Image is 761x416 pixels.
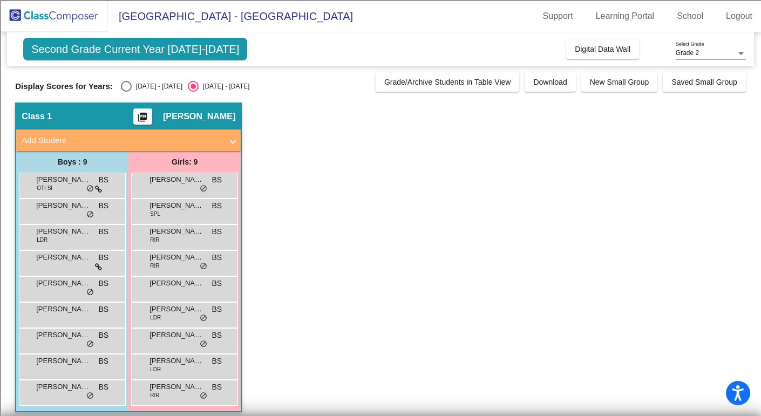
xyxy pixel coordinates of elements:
div: WEBSITE [4,326,757,336]
span: BS [99,252,109,263]
span: [PERSON_NAME] [36,252,90,263]
div: BOOK [4,317,757,326]
span: New Small Group [590,78,649,86]
div: Television/Radio [4,169,757,179]
span: do_not_disturb_alt [200,340,207,349]
div: SAVE [4,307,757,317]
span: [PERSON_NAME] [150,381,203,392]
span: [PERSON_NAME] [150,200,203,211]
div: Home [4,268,757,278]
div: Download [4,101,757,111]
span: BS [212,174,222,186]
span: [PERSON_NAME] [150,330,203,340]
mat-icon: picture_as_pdf [136,112,149,127]
mat-expansion-panel-header: Add Student [16,129,241,151]
span: do_not_disturb_alt [200,185,207,193]
input: Search sources [4,356,100,367]
span: Class 1 [22,111,52,122]
span: Grade/Archive Students in Table View [384,78,511,86]
div: This outline has no content. Would you like to delete it? [4,229,757,239]
div: Move To ... [4,24,757,33]
div: Visual Art [4,179,757,189]
div: MORE [4,346,757,356]
span: BS [99,356,109,367]
span: do_not_disturb_alt [86,288,94,297]
span: RIR [150,391,159,399]
div: Rename Outline [4,92,757,101]
div: Delete [4,82,757,92]
div: JOURNAL [4,336,757,346]
div: Search for Source [4,131,757,140]
div: DELETE [4,249,757,258]
span: [PERSON_NAME] [36,278,90,289]
div: [DATE] - [DATE] [199,81,249,91]
div: CANCEL [4,210,757,220]
span: LDR [37,236,47,244]
span: [PERSON_NAME] [150,278,203,289]
span: [PERSON_NAME] [36,226,90,237]
span: [PERSON_NAME] [36,174,90,185]
span: [PERSON_NAME] [150,174,203,185]
button: New Small Group [581,72,658,92]
span: [PERSON_NAME] [150,226,203,237]
div: Print [4,111,757,121]
span: [PERSON_NAME] [36,304,90,315]
span: BS [99,200,109,212]
span: [PERSON_NAME] [150,356,203,366]
div: SAVE AND GO HOME [4,239,757,249]
div: Girls: 9 [128,151,241,173]
span: [PERSON_NAME] [150,304,203,315]
span: SPL [150,210,160,218]
span: BS [212,252,222,263]
span: Saved Small Group [671,78,737,86]
div: ??? [4,220,757,229]
span: Second Grade Current Year [DATE]-[DATE] [23,38,247,60]
span: do_not_disturb_alt [200,392,207,400]
span: LDR [150,313,161,322]
span: do_not_disturb_alt [86,392,94,400]
div: TODO: put dlg title [4,189,757,199]
span: BS [99,330,109,341]
div: Delete [4,33,757,43]
div: New source [4,297,757,307]
span: RIR [150,262,159,270]
span: do_not_disturb_alt [200,314,207,323]
span: BS [212,330,222,341]
button: Saved Small Group [663,72,745,92]
span: BS [212,356,222,367]
div: CANCEL [4,278,757,288]
div: Rename [4,63,757,72]
span: [PERSON_NAME] [36,330,90,340]
span: Display Scores for Years: [15,81,113,91]
span: do_not_disturb_alt [86,340,94,349]
span: Grade 2 [676,49,699,57]
span: [PERSON_NAME] [150,252,203,263]
button: Print Students Details [133,108,152,125]
div: Sort New > Old [4,14,757,24]
span: BS [99,304,109,315]
button: Grade/Archive Students in Table View [376,72,520,92]
button: Download [525,72,575,92]
div: Add Outline Template [4,121,757,131]
div: Options [4,43,757,53]
span: BS [212,200,222,212]
span: BS [212,304,222,315]
span: [PERSON_NAME] [36,200,90,211]
span: BS [99,226,109,237]
mat-radio-group: Select an option [121,81,249,92]
mat-panel-title: Add Student [22,134,222,147]
span: RIR [150,236,159,244]
span: [PERSON_NAME] [36,356,90,366]
div: [DATE] - [DATE] [132,81,182,91]
div: Magazine [4,150,757,160]
span: Digital Data Wall [575,45,630,53]
span: [PERSON_NAME] [163,111,235,122]
span: BS [99,174,109,186]
span: LDR [150,365,161,373]
div: Sort A > Z [4,4,757,14]
span: BS [99,278,109,289]
div: Move To ... [4,72,757,82]
div: Move to ... [4,258,757,268]
div: MOVE [4,288,757,297]
span: Download [533,78,567,86]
